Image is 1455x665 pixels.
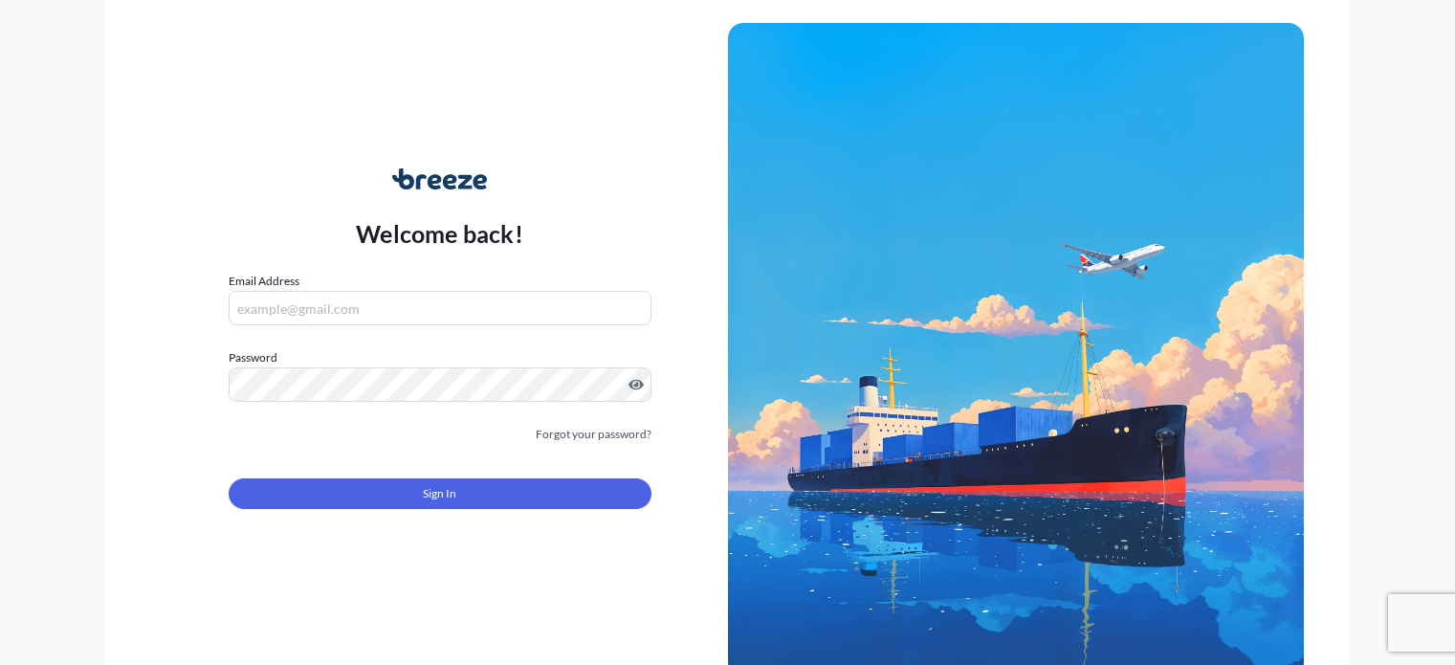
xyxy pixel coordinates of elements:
button: Sign In [229,478,651,509]
label: Password [229,348,651,367]
input: example@gmail.com [229,291,651,325]
label: Email Address [229,272,299,291]
span: Sign In [423,484,456,503]
button: Show password [628,377,644,392]
p: Welcome back! [356,218,523,249]
a: Forgot your password? [536,425,651,444]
